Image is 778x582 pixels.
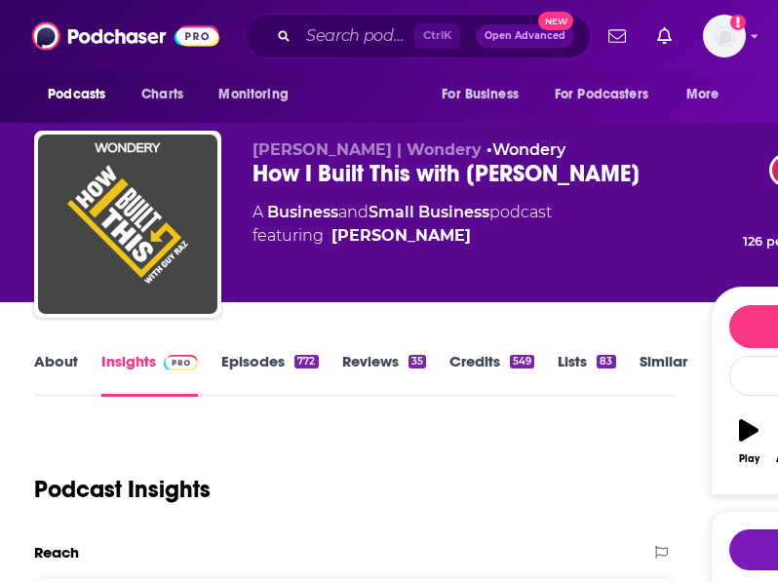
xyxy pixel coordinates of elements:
button: open menu [34,76,131,113]
button: open menu [205,76,313,113]
span: and [338,203,369,221]
span: Monitoring [218,81,288,108]
span: More [686,81,720,108]
div: 772 [294,355,318,369]
span: Ctrl K [414,23,460,49]
a: Business [267,203,338,221]
span: Logged in as PRSuperstar [703,15,746,58]
span: For Podcasters [555,81,648,108]
button: open menu [542,76,677,113]
img: Podchaser - Follow, Share and Rate Podcasts [32,18,219,55]
a: Lists83 [558,352,615,397]
a: Episodes772 [221,352,318,397]
a: Credits549 [449,352,534,397]
span: • [486,140,565,159]
div: 35 [408,355,426,369]
a: Reviews35 [342,352,426,397]
a: Similar [640,352,687,397]
div: 549 [510,355,534,369]
a: InsightsPodchaser Pro [101,352,198,397]
div: Search podcasts, credits, & more... [245,14,591,58]
button: open menu [673,76,744,113]
input: Search podcasts, credits, & more... [298,20,414,52]
a: About [34,352,78,397]
button: Open AdvancedNew [476,24,574,48]
span: Charts [141,81,183,108]
h1: Podcast Insights [34,475,211,504]
h2: Reach [34,543,79,562]
img: Podchaser Pro [164,355,198,370]
div: Play [739,453,759,465]
img: User Profile [703,15,746,58]
a: Wondery [492,140,565,159]
svg: Add a profile image [730,15,746,30]
button: Play [729,407,769,477]
div: 83 [597,355,615,369]
button: open menu [428,76,543,113]
button: Show profile menu [703,15,746,58]
span: featuring [253,224,552,248]
span: New [538,12,573,30]
a: Small Business [369,203,489,221]
span: For Business [442,81,519,108]
img: How I Built This with Guy Raz [38,135,217,314]
span: Open Advanced [485,31,565,41]
span: Podcasts [48,81,105,108]
div: A podcast [253,201,552,248]
span: [PERSON_NAME] | Wondery [253,140,482,159]
a: Show notifications dropdown [649,19,680,53]
a: Guy Raz [331,224,471,248]
a: Show notifications dropdown [601,19,634,53]
a: Charts [129,76,195,113]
